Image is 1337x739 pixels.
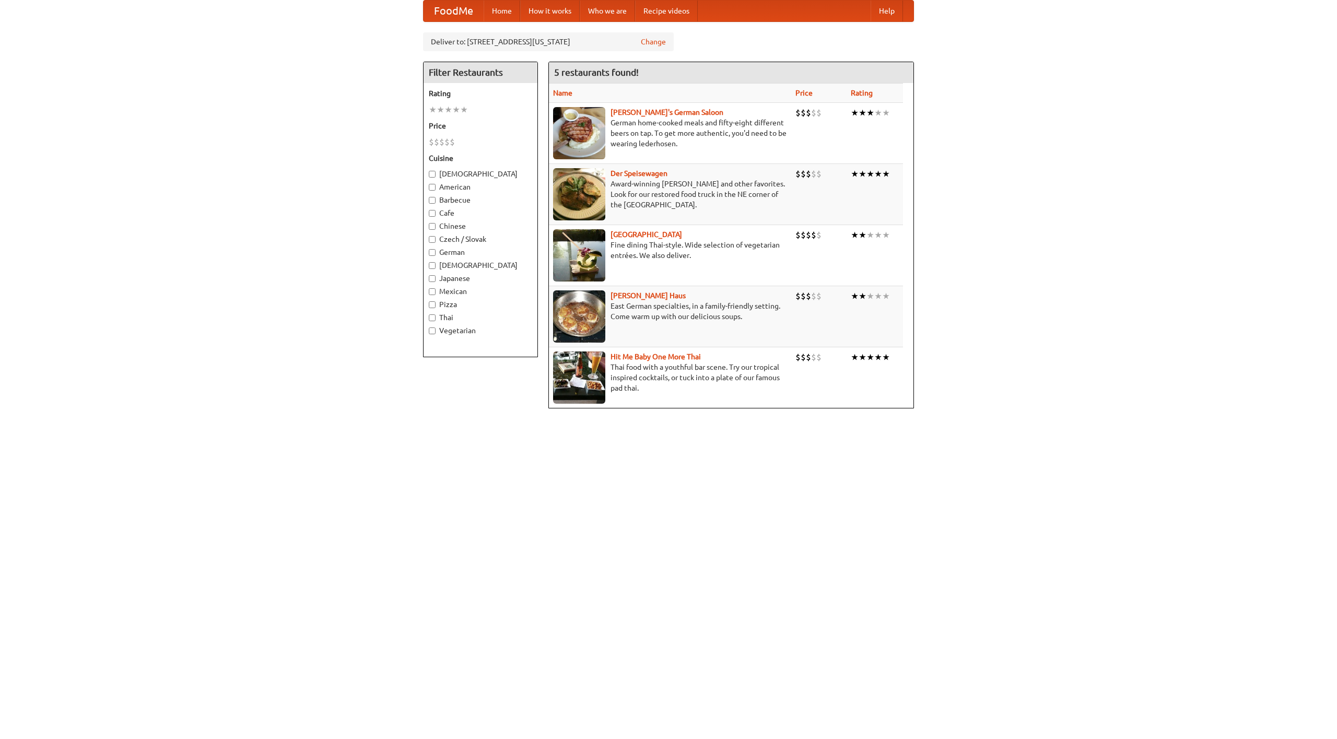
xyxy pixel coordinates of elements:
[437,104,444,115] li: ★
[611,353,701,361] a: Hit Me Baby One More Thai
[795,89,813,97] a: Price
[554,67,639,77] ng-pluralize: 5 restaurants found!
[859,351,866,363] li: ★
[795,290,801,302] li: $
[429,299,532,310] label: Pizza
[429,195,532,205] label: Barbecue
[611,169,667,178] a: Der Speisewagen
[429,197,436,204] input: Barbecue
[811,290,816,302] li: $
[866,107,874,119] li: ★
[580,1,635,21] a: Who we are
[553,118,787,149] p: German home-cooked meals and fifty-eight different beers on tap. To get more authentic, you'd nee...
[806,168,811,180] li: $
[816,351,822,363] li: $
[429,260,532,271] label: [DEMOGRAPHIC_DATA]
[801,290,806,302] li: $
[851,351,859,363] li: ★
[851,229,859,241] li: ★
[859,107,866,119] li: ★
[429,208,532,218] label: Cafe
[553,107,605,159] img: esthers.jpg
[520,1,580,21] a: How it works
[795,229,801,241] li: $
[429,301,436,308] input: Pizza
[553,290,605,343] img: kohlhaus.jpg
[801,351,806,363] li: $
[859,168,866,180] li: ★
[429,273,532,284] label: Japanese
[795,107,801,119] li: $
[851,107,859,119] li: ★
[851,168,859,180] li: ★
[424,62,537,83] h4: Filter Restaurants
[429,325,532,336] label: Vegetarian
[429,210,436,217] input: Cafe
[553,362,787,393] p: Thai food with a youthful bar scene. Try our tropical inspired cocktails, or tuck into a plate of...
[611,108,723,116] b: [PERSON_NAME]'s German Saloon
[816,168,822,180] li: $
[439,136,444,148] li: $
[871,1,903,21] a: Help
[450,136,455,148] li: $
[806,290,811,302] li: $
[816,107,822,119] li: $
[553,229,605,281] img: satay.jpg
[611,291,686,300] a: [PERSON_NAME] Haus
[452,104,460,115] li: ★
[882,351,890,363] li: ★
[429,275,436,282] input: Japanese
[429,288,436,295] input: Mexican
[429,327,436,334] input: Vegetarian
[444,136,450,148] li: $
[811,168,816,180] li: $
[429,314,436,321] input: Thai
[429,249,436,256] input: German
[874,107,882,119] li: ★
[806,351,811,363] li: $
[801,229,806,241] li: $
[611,230,682,239] a: [GEOGRAPHIC_DATA]
[553,89,572,97] a: Name
[866,290,874,302] li: ★
[553,351,605,404] img: babythai.jpg
[484,1,520,21] a: Home
[429,184,436,191] input: American
[429,286,532,297] label: Mexican
[444,104,452,115] li: ★
[553,168,605,220] img: speisewagen.jpg
[806,107,811,119] li: $
[429,234,532,244] label: Czech / Slovak
[553,179,787,210] p: Award-winning [PERSON_NAME] and other favorites. Look for our restored food truck in the NE corne...
[811,229,816,241] li: $
[460,104,468,115] li: ★
[429,312,532,323] label: Thai
[874,290,882,302] li: ★
[816,229,822,241] li: $
[851,89,873,97] a: Rating
[424,1,484,21] a: FoodMe
[434,136,439,148] li: $
[429,223,436,230] input: Chinese
[429,236,436,243] input: Czech / Slovak
[882,168,890,180] li: ★
[851,290,859,302] li: ★
[866,351,874,363] li: ★
[635,1,698,21] a: Recipe videos
[874,168,882,180] li: ★
[882,290,890,302] li: ★
[429,121,532,131] h5: Price
[641,37,666,47] a: Change
[429,104,437,115] li: ★
[429,247,532,257] label: German
[806,229,811,241] li: $
[429,88,532,99] h5: Rating
[429,136,434,148] li: $
[429,171,436,178] input: [DEMOGRAPHIC_DATA]
[874,351,882,363] li: ★
[859,290,866,302] li: ★
[429,221,532,231] label: Chinese
[811,107,816,119] li: $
